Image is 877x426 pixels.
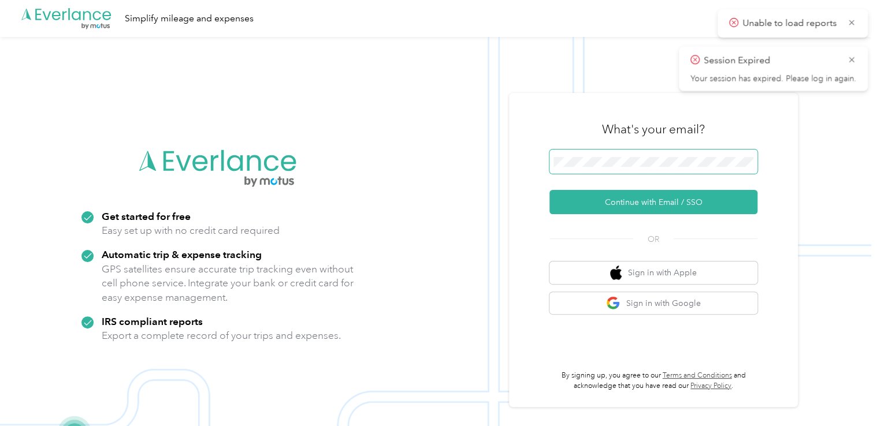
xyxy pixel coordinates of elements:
p: Session Expired [704,54,839,68]
a: Privacy Policy [690,382,731,390]
p: GPS satellites ensure accurate trip tracking even without cell phone service. Integrate your bank... [102,262,354,305]
button: apple logoSign in with Apple [549,261,757,284]
span: OR [633,233,674,245]
strong: Get started for free [102,210,191,222]
strong: IRS compliant reports [102,315,203,327]
p: Unable to load reports [742,16,839,31]
p: Easy set up with no credit card required [102,223,280,238]
a: Terms and Conditions [663,371,732,380]
button: google logoSign in with Google [549,292,757,315]
div: Simplify mileage and expenses [125,12,254,26]
iframe: Everlance-gr Chat Button Frame [812,361,877,426]
img: apple logo [610,266,622,280]
p: Your session has expired. Please log in again. [690,74,856,84]
p: By signing up, you agree to our and acknowledge that you have read our . [549,371,757,391]
p: Export a complete record of your trips and expenses. [102,328,341,343]
img: google logo [606,296,620,311]
h3: What's your email? [602,121,705,137]
strong: Automatic trip & expense tracking [102,248,262,260]
button: Continue with Email / SSO [549,190,757,214]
